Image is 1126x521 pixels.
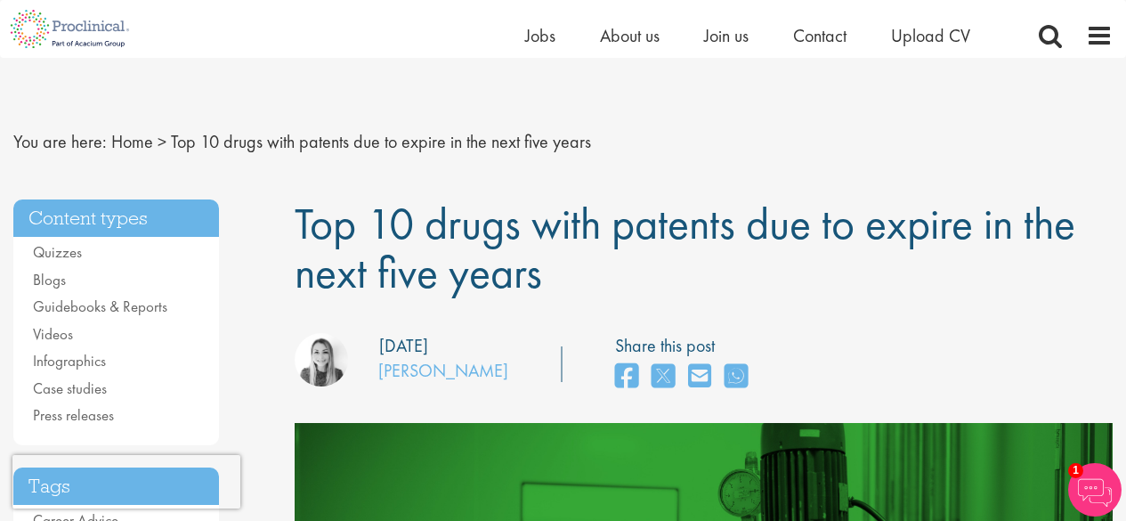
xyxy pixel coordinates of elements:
a: Contact [793,24,847,47]
a: Blogs [33,270,66,289]
a: Jobs [525,24,555,47]
a: About us [600,24,660,47]
a: share on facebook [615,358,638,396]
a: Quizzes [33,242,82,262]
span: > [158,130,166,153]
a: share on whats app [725,358,748,396]
span: You are here: [13,130,107,153]
a: Upload CV [891,24,970,47]
a: share on email [688,358,711,396]
a: Guidebooks & Reports [33,297,167,316]
a: Infographics [33,351,106,370]
a: share on twitter [652,358,675,396]
div: [DATE] [379,333,428,359]
a: breadcrumb link [111,130,153,153]
a: Case studies [33,379,107,398]
a: Videos [33,324,73,344]
a: Join us [704,24,749,47]
a: Press releases [33,405,114,425]
span: Top 10 drugs with patents due to expire in the next five years [295,195,1075,301]
label: Share this post [615,333,757,359]
span: 1 [1068,463,1083,478]
span: Top 10 drugs with patents due to expire in the next five years [171,130,591,153]
iframe: reCAPTCHA [12,455,240,509]
a: [PERSON_NAME] [378,359,508,382]
h3: Content types [13,199,219,238]
img: Chatbot [1068,463,1122,517]
img: Hannah Burke [295,333,348,387]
